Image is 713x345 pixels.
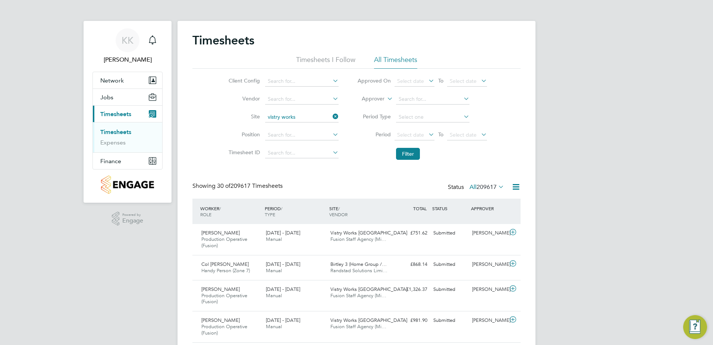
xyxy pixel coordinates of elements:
[201,286,240,292] span: [PERSON_NAME]
[266,261,300,267] span: [DATE] - [DATE]
[265,94,339,105] input: Search for...
[436,130,446,139] span: To
[201,317,240,323] span: [PERSON_NAME]
[100,158,121,165] span: Finance
[100,94,113,101] span: Jobs
[327,202,392,221] div: SITE
[226,77,260,84] label: Client Config
[430,314,469,327] div: Submitted
[93,89,162,105] button: Jobs
[217,182,230,190] span: 30 of
[469,227,508,239] div: [PERSON_NAME]
[396,94,469,105] input: Search for...
[265,112,339,122] input: Search for...
[101,175,154,194] img: countryside-properties-logo-retina.png
[266,317,300,323] span: [DATE] - [DATE]
[122,212,143,218] span: Powered by
[263,202,327,221] div: PERIOD
[330,286,407,292] span: Vistry Works [GEOGRAPHIC_DATA]
[92,175,163,194] a: Go to home page
[430,283,469,296] div: Submitted
[397,131,424,138] span: Select date
[450,78,477,84] span: Select date
[226,131,260,138] label: Position
[281,205,282,211] span: /
[84,21,172,203] nav: Main navigation
[226,149,260,156] label: Timesheet ID
[201,267,250,274] span: Handy Person (Zone 7)
[93,72,162,88] button: Network
[217,182,283,190] span: 209617 Timesheets
[330,230,407,236] span: Vistry Works [GEOGRAPHIC_DATA]
[219,205,221,211] span: /
[330,323,386,330] span: Fusion Staff Agency (Mi…
[198,202,263,221] div: WORKER
[201,323,247,336] span: Production Operative (Fusion)
[92,28,163,64] a: KK[PERSON_NAME]
[93,153,162,169] button: Finance
[330,261,387,267] span: Birtley 3 (Home Group /…
[469,283,508,296] div: [PERSON_NAME]
[100,77,124,84] span: Network
[329,211,348,217] span: VENDOR
[92,55,163,64] span: Katie Kelly
[430,258,469,271] div: Submitted
[450,131,477,138] span: Select date
[266,286,300,292] span: [DATE] - [DATE]
[392,314,430,327] div: £981.90
[201,292,247,305] span: Production Operative (Fusion)
[413,205,427,211] span: TOTAL
[396,148,420,160] button: Filter
[392,283,430,296] div: £1,326.37
[100,139,126,146] a: Expenses
[226,95,260,102] label: Vendor
[266,236,282,242] span: Manual
[226,113,260,120] label: Site
[469,202,508,215] div: APPROVER
[93,106,162,122] button: Timesheets
[469,183,504,191] label: All
[100,111,131,118] span: Timesheets
[430,227,469,239] div: Submitted
[448,182,506,193] div: Status
[93,122,162,152] div: Timesheets
[330,317,407,323] span: Vistry Works [GEOGRAPHIC_DATA]
[122,218,143,224] span: Engage
[477,183,497,191] span: 209617
[469,258,508,271] div: [PERSON_NAME]
[265,211,275,217] span: TYPE
[469,314,508,327] div: [PERSON_NAME]
[192,33,254,48] h2: Timesheets
[266,267,282,274] span: Manual
[266,230,300,236] span: [DATE] - [DATE]
[430,202,469,215] div: STATUS
[296,55,355,69] li: Timesheets I Follow
[330,236,386,242] span: Fusion Staff Agency (Mi…
[330,292,386,299] span: Fusion Staff Agency (Mi…
[357,77,391,84] label: Approved On
[374,55,417,69] li: All Timesheets
[392,258,430,271] div: £868.14
[265,76,339,87] input: Search for...
[392,227,430,239] div: £751.62
[338,205,340,211] span: /
[201,236,247,249] span: Production Operative (Fusion)
[122,35,134,45] span: KK
[201,261,249,267] span: Col [PERSON_NAME]
[357,131,391,138] label: Period
[683,315,707,339] button: Engage Resource Center
[266,292,282,299] span: Manual
[397,78,424,84] span: Select date
[200,211,211,217] span: ROLE
[192,182,284,190] div: Showing
[201,230,240,236] span: [PERSON_NAME]
[436,76,446,86] span: To
[330,267,387,274] span: Randstad Solutions Limi…
[357,113,391,120] label: Period Type
[112,212,144,226] a: Powered byEngage
[100,128,131,136] a: Timesheets
[396,112,469,122] input: Select one
[266,323,282,330] span: Manual
[351,95,384,103] label: Approver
